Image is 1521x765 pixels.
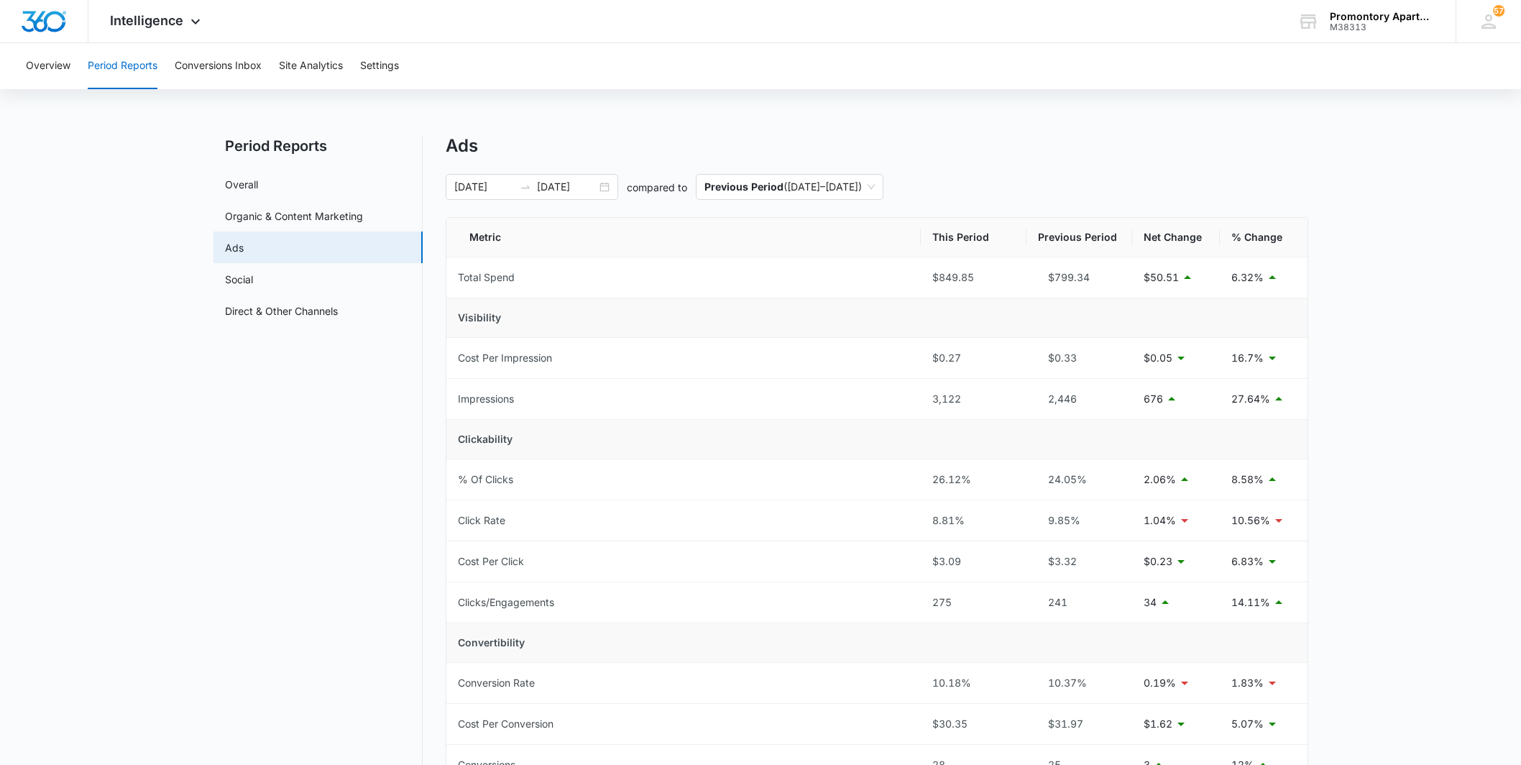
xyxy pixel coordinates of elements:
th: Previous Period [1026,218,1132,257]
div: $30.35 [932,716,1015,732]
input: Start date [454,179,514,195]
div: $3.32 [1038,554,1121,569]
div: Clicks/Engagements [458,595,554,610]
span: ( [DATE] – [DATE] ) [704,175,875,199]
div: Click Rate [458,513,505,528]
p: 10.56% [1231,513,1270,528]
th: % Change [1220,218,1308,257]
button: Conversions Inbox [175,43,262,89]
button: Overview [26,43,70,89]
p: 8.58% [1231,472,1264,487]
p: 1.83% [1231,675,1264,691]
a: Overall [225,177,258,192]
button: Site Analytics [279,43,343,89]
div: 10.37% [1038,675,1121,691]
p: 5.07% [1231,716,1264,732]
div: Cost Per Click [458,554,524,569]
th: Metric [446,218,921,257]
div: account id [1330,22,1435,32]
p: compared to [627,180,687,195]
p: 27.64% [1231,391,1270,407]
td: Convertibility [446,623,1308,663]
td: Clickability [446,420,1308,459]
th: This Period [921,218,1026,257]
p: $1.62 [1144,716,1172,732]
span: to [520,181,531,193]
p: 1.04% [1144,513,1176,528]
button: Settings [360,43,399,89]
p: $0.05 [1144,350,1172,366]
p: $0.23 [1144,554,1172,569]
p: 16.7% [1231,350,1264,366]
td: Visibility [446,298,1308,338]
span: swap-right [520,181,531,193]
div: notifications count [1493,5,1504,17]
div: Total Spend [458,270,515,285]
div: Cost Per Impression [458,350,552,366]
div: Impressions [458,391,514,407]
p: 6.83% [1231,554,1264,569]
p: 14.11% [1231,595,1270,610]
div: 275 [932,595,1015,610]
p: 676 [1144,391,1163,407]
h2: Period Reports [213,135,423,157]
div: $3.09 [932,554,1015,569]
div: 2,446 [1038,391,1121,407]
div: 9.85% [1038,513,1121,528]
a: Ads [225,240,244,255]
div: account name [1330,11,1435,22]
div: 8.81% [932,513,1015,528]
div: 3,122 [932,391,1015,407]
p: Previous Period [704,180,784,193]
span: Intelligence [110,13,183,28]
th: Net Change [1132,218,1220,257]
span: 57 [1493,5,1504,17]
div: $799.34 [1038,270,1121,285]
div: 241 [1038,595,1121,610]
p: 0.19% [1144,675,1176,691]
a: Social [225,272,253,287]
div: 26.12% [932,472,1015,487]
div: 24.05% [1038,472,1121,487]
p: $50.51 [1144,270,1179,285]
h1: Ads [446,135,478,157]
p: 2.06% [1144,472,1176,487]
button: Period Reports [88,43,157,89]
div: Cost Per Conversion [458,716,553,732]
a: Direct & Other Channels [225,303,338,319]
div: $0.33 [1038,350,1121,366]
p: 6.32% [1231,270,1264,285]
div: % Of Clicks [458,472,513,487]
a: Organic & Content Marketing [225,209,363,224]
div: $31.97 [1038,716,1121,732]
div: Conversion Rate [458,675,535,691]
div: $849.85 [932,270,1015,285]
input: End date [537,179,597,195]
div: $0.27 [932,350,1015,366]
div: 10.18% [932,675,1015,691]
p: 34 [1144,595,1157,610]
